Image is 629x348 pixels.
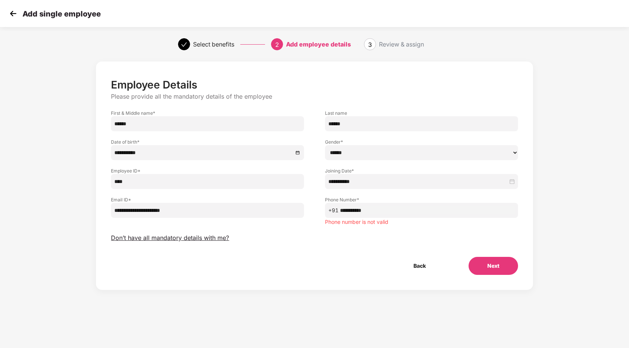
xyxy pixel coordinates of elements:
span: Phone number is not valid [325,219,388,225]
label: Joining Date [325,168,518,174]
label: Last name [325,110,518,116]
span: 2 [275,41,279,48]
button: Back [395,257,445,275]
p: Add single employee [22,9,101,18]
span: +91 [328,206,338,214]
div: Select benefits [193,38,234,50]
span: check [181,42,187,48]
span: Don’t have all mandatory details with me? [111,234,229,242]
div: Add employee details [286,38,351,50]
div: Review & assign [379,38,424,50]
label: Email ID [111,196,304,203]
label: Gender [325,139,518,145]
label: Phone Number [325,196,518,203]
p: Please provide all the mandatory details of the employee [111,93,518,100]
label: Employee ID [111,168,304,174]
label: First & Middle name [111,110,304,116]
img: svg+xml;base64,PHN2ZyB4bWxucz0iaHR0cDovL3d3dy53My5vcmcvMjAwMC9zdmciIHdpZHRoPSIzMCIgaGVpZ2h0PSIzMC... [7,8,19,19]
button: Next [469,257,518,275]
span: 3 [368,41,372,48]
label: Date of birth [111,139,304,145]
p: Employee Details [111,78,518,91]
